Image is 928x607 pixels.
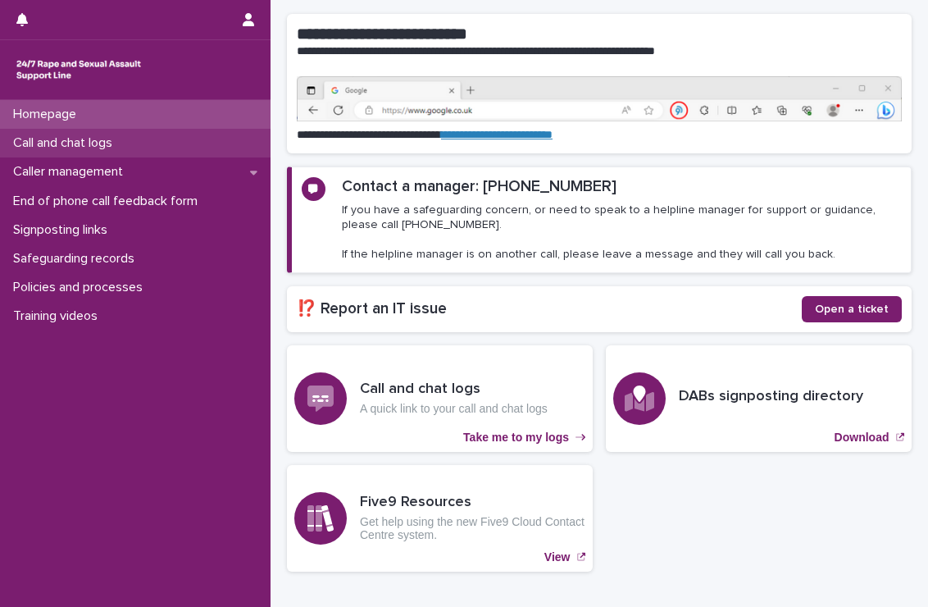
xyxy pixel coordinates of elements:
[7,135,125,151] p: Call and chat logs
[7,164,136,180] p: Caller management
[13,53,144,86] img: rhQMoQhaT3yELyF149Cw
[7,194,211,209] p: End of phone call feedback form
[463,431,569,445] p: Take me to my logs
[815,303,889,315] span: Open a ticket
[606,345,912,452] a: Download
[342,203,901,262] p: If you have a safeguarding concern, or need to speak to a helpline manager for support or guidanc...
[360,381,548,399] h3: Call and chat logs
[802,296,902,322] a: Open a ticket
[342,177,616,196] h2: Contact a manager: [PHONE_NUMBER]
[360,515,585,543] p: Get help using the new Five9 Cloud Contact Centre system.
[287,345,593,452] a: Take me to my logs
[7,222,121,238] p: Signposting links
[297,76,902,121] img: https%3A%2F%2Fcdn.document360.io%2F0deca9d6-0dac-4e56-9e8f-8d9979bfce0e%2FImages%2FDocumentation%...
[287,465,593,572] a: View
[679,388,863,406] h3: DABs signposting directory
[360,402,548,416] p: A quick link to your call and chat logs
[297,299,802,318] h2: ⁉️ Report an IT issue
[360,494,585,512] h3: Five9 Resources
[7,280,156,295] p: Policies and processes
[7,308,111,324] p: Training videos
[835,431,889,445] p: Download
[544,550,571,564] p: View
[7,107,89,122] p: Homepage
[7,251,148,267] p: Safeguarding records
